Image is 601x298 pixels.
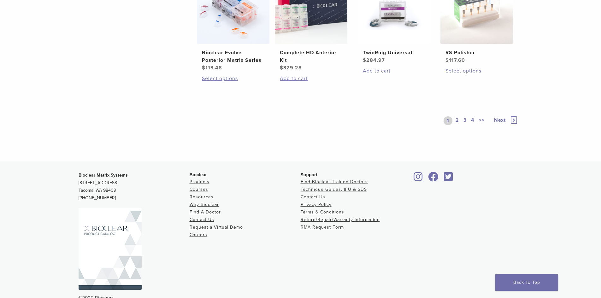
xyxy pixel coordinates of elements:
[445,49,508,56] h2: RS Polisher
[363,57,385,63] bdi: 284.97
[444,116,452,125] a: 1
[79,172,190,202] p: [STREET_ADDRESS] Tacoma, WA 98409 [PHONE_NUMBER]
[280,49,342,64] h2: Complete HD Anterior Kit
[190,172,207,177] span: Bioclear
[301,202,332,207] a: Privacy Policy
[494,117,506,123] span: Next
[445,67,508,75] a: Select options for “RS Polisher”
[454,116,460,125] a: 2
[202,65,205,71] span: $
[190,187,208,192] a: Courses
[190,209,221,215] a: Find A Doctor
[301,225,344,230] a: RMA Request Form
[190,194,214,200] a: Resources
[495,274,558,291] a: Back To Top
[426,176,441,182] a: Bioclear
[363,67,425,75] a: Add to cart: “TwinRing Universal”
[190,202,219,207] a: Why Bioclear
[301,187,367,192] a: Technique Guides, IFU & SDS
[79,208,142,290] img: Bioclear
[442,176,455,182] a: Bioclear
[202,75,264,82] a: Select options for “Bioclear Evolve Posterior Matrix Series”
[190,225,243,230] a: Request a Virtual Demo
[363,49,425,56] h2: TwinRing Universal
[445,57,449,63] span: $
[301,217,380,222] a: Return/Repair/Warranty Information
[190,232,207,237] a: Careers
[445,57,465,63] bdi: 117.60
[280,65,283,71] span: $
[190,217,214,222] a: Contact Us
[280,75,342,82] a: Add to cart: “Complete HD Anterior Kit”
[190,179,209,184] a: Products
[301,172,318,177] span: Support
[301,194,325,200] a: Contact Us
[301,209,344,215] a: Terms & Conditions
[301,179,368,184] a: Find Bioclear Trained Doctors
[478,116,486,125] a: >>
[202,49,264,64] h2: Bioclear Evolve Posterior Matrix Series
[363,57,366,63] span: $
[79,172,128,178] strong: Bioclear Matrix Systems
[412,176,425,182] a: Bioclear
[470,116,476,125] a: 4
[280,65,302,71] bdi: 329.28
[462,116,468,125] a: 3
[202,65,222,71] bdi: 113.48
